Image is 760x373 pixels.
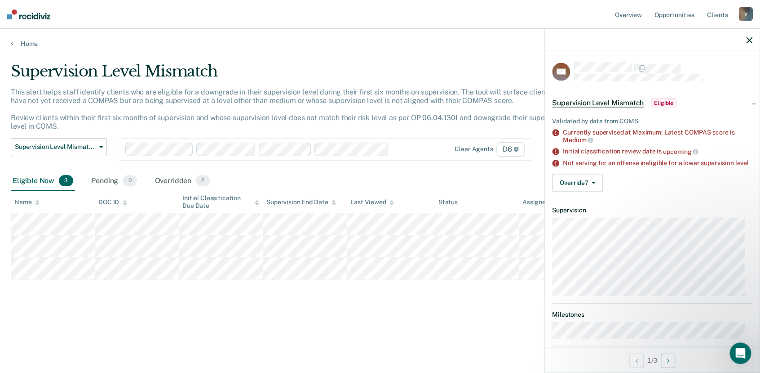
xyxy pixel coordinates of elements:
span: 2 [196,175,210,187]
div: Supervision End Date [266,198,336,206]
div: Validated by data from COMS [552,117,752,125]
span: 0 [123,175,137,187]
div: Status [438,198,458,206]
button: Previous Opportunity [629,353,644,368]
span: 3 [59,175,73,187]
div: Initial classification review date is [563,148,752,156]
span: Supervision Level Mismatch [15,143,96,151]
span: Medium [563,136,593,144]
div: Overridden [153,171,212,191]
div: 1 / 3 [545,348,760,372]
iframe: Intercom live chat [729,342,751,364]
div: Eligible Now [11,171,75,191]
div: Assigned to [522,198,565,206]
div: Initial Classification Due Date [182,194,259,210]
a: Home [11,40,749,48]
span: Eligible [651,99,676,108]
div: Not serving for an offense ineligible for a lower supervision [563,159,752,166]
div: Name [14,198,40,206]
div: Pending [89,171,138,191]
dt: Supervision [552,206,752,214]
div: Supervision Level MismatchEligible [545,89,760,117]
span: level [735,159,748,166]
div: DOC ID [98,198,127,206]
div: V [738,7,753,21]
p: This alert helps staff identify clients who are eligible for a downgrade in their supervision lev... [11,88,566,131]
dt: Milestones [552,310,752,318]
span: Supervision Level Mismatch [552,99,644,108]
button: Override? [552,174,603,192]
span: upcoming [663,148,698,155]
div: Clear agents [455,145,493,153]
img: Recidiviz [7,9,50,19]
div: Supervision Level Mismatch [11,62,581,88]
div: Last Viewed [350,198,394,206]
button: Next Opportunity [661,353,675,368]
span: D6 [496,142,525,157]
div: Currently supervised at Maximum; Latest COMPAS score is [563,128,752,144]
